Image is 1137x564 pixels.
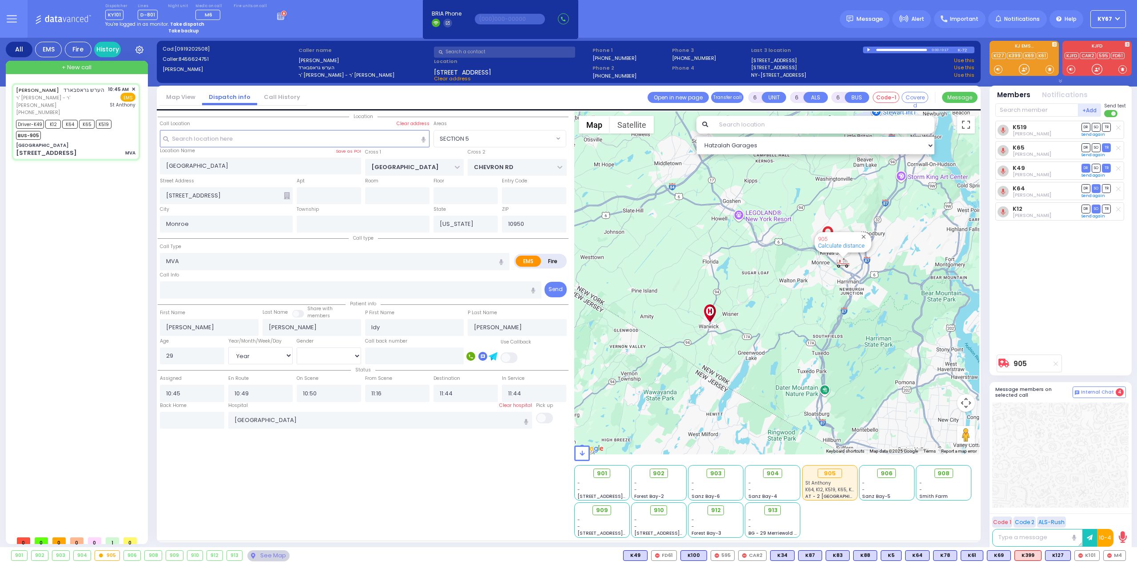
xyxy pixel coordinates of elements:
a: NY-[STREET_ADDRESS] [751,71,806,79]
span: - [577,517,580,523]
span: Aron Spielman [1013,130,1051,137]
a: Send again [1081,193,1105,198]
span: SO [1092,205,1101,213]
span: Call type [349,235,378,241]
label: Dispatcher [105,4,127,9]
button: UNIT [762,92,786,103]
span: SO [1092,143,1101,152]
button: Covered [902,92,928,103]
div: 908 [145,551,162,560]
span: D-801 [138,10,158,20]
button: ALS [803,92,828,103]
span: K64, K12, K519, K65, K49 [805,486,857,493]
button: KY67 [1090,10,1126,28]
span: 0 [70,537,83,544]
a: Map View [159,93,202,101]
span: AT - 2 [GEOGRAPHIC_DATA] [805,493,871,500]
span: - [692,523,694,530]
span: Forest Bay-2 [634,493,664,500]
span: SECTION 5 [434,130,554,146]
h5: Message members on selected call [995,387,1073,398]
label: [PHONE_NUMBER] [592,55,636,61]
a: Send again [1081,132,1105,137]
div: All [6,42,32,57]
a: KJFD [1065,52,1079,59]
span: Mordechai Kellner [1013,171,1051,178]
label: Call back number [365,338,407,345]
span: 908 [938,469,950,478]
span: Other building occupants [284,192,290,199]
label: Caller name [298,47,431,54]
label: Gender [297,338,314,345]
span: K64 [62,120,78,129]
img: Logo [35,13,94,24]
label: In Service [502,375,525,382]
label: Fire [541,256,565,267]
input: Search hospital [228,412,533,429]
div: EMS [35,42,62,57]
span: - [919,486,922,493]
div: 0:00 [931,45,939,55]
input: Search location here [160,130,430,147]
span: 8456624751 [179,55,209,63]
button: 10-4 [1097,529,1113,547]
button: Send [545,282,567,297]
div: BLS [853,550,877,561]
button: +Add [1078,103,1101,117]
span: Alert [911,15,924,23]
label: KJFD [1062,44,1132,50]
label: Fire units on call [234,4,267,9]
span: [PHONE_NUMBER] [16,109,60,116]
label: Last 3 location [751,47,863,54]
label: [PHONE_NUMBER] [672,55,716,61]
span: DR [1081,184,1090,193]
div: BLS [826,550,850,561]
div: 906 [124,551,141,560]
span: - [748,523,751,530]
div: BLS [961,550,983,561]
label: City [160,206,169,213]
div: 910 [187,551,203,560]
button: Show street map [579,116,610,134]
span: 0 [52,537,66,544]
button: BUS [845,92,869,103]
span: [STREET_ADDRESS][PERSON_NAME] [634,530,718,536]
div: Year/Month/Week/Day [228,338,293,345]
span: Bernard Babad [1013,212,1051,219]
img: red-radio-icon.svg [1107,553,1112,558]
label: Age [160,338,169,345]
span: Sanz Bay-4 [748,493,777,500]
a: Use this [954,57,974,64]
a: Send again [1081,173,1105,178]
button: Notifications [1042,90,1088,100]
span: Forest Bay-3 [692,530,721,536]
span: KY101 [105,10,123,20]
label: Destination [433,375,460,382]
div: 903 [52,551,69,560]
label: Areas [433,120,447,127]
div: MVA [125,150,135,156]
span: SO [1092,184,1101,193]
span: [STREET_ADDRESS] [434,68,491,75]
a: K65 [1013,144,1025,151]
span: - [748,480,751,486]
a: Dispatch info [202,93,257,101]
span: 1 [106,537,119,544]
span: Location [349,113,378,120]
span: 906 [881,469,893,478]
label: הערש גראסבארד [298,64,431,71]
label: [PERSON_NAME] [298,57,431,64]
a: 595 [1097,52,1110,59]
label: P First Name [365,309,394,316]
span: Sanz Bay-5 [862,493,891,500]
a: K69 [1023,52,1036,59]
span: Sanz Bay-6 [692,493,720,500]
img: red-radio-icon.svg [1078,553,1083,558]
span: ✕ [131,86,135,93]
div: BLS [933,550,957,561]
label: Township [297,206,319,213]
span: 10:45 AM [108,86,129,93]
span: DR [1081,205,1090,213]
span: K12 [45,120,61,129]
label: Room [365,177,378,185]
